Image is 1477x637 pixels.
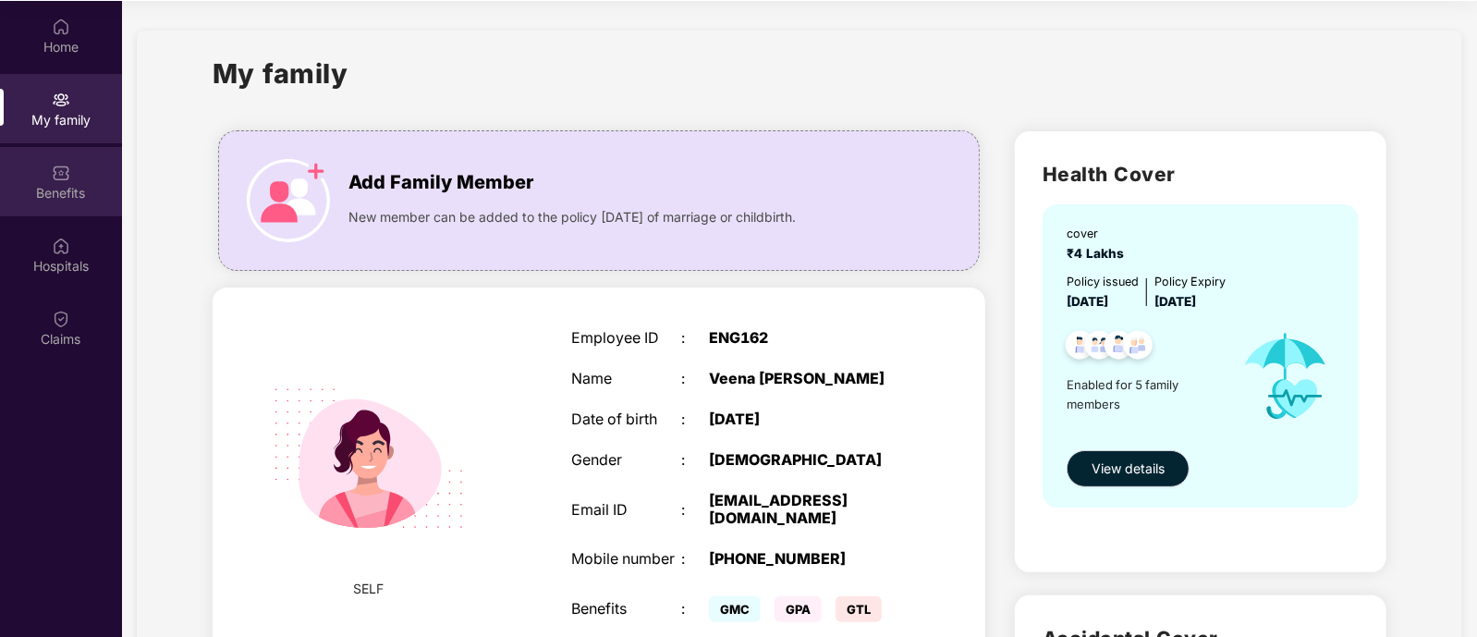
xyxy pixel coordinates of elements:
[52,164,70,182] img: svg+xml;base64,PHN2ZyBpZD0iQmVuZWZpdHMiIHhtbG5zPSJodHRwOi8vd3d3LnczLm9yZy8yMDAwL3N2ZyIgd2lkdGg9Ij...
[682,410,710,428] div: :
[247,159,330,242] img: icon
[709,451,902,469] div: [DEMOGRAPHIC_DATA]
[1067,450,1190,487] button: View details
[213,53,348,94] h1: My family
[709,329,902,347] div: ENG162
[1067,273,1139,291] div: Policy issued
[709,370,902,387] div: Veena [PERSON_NAME]
[1116,325,1161,371] img: svg+xml;base64,PHN2ZyB4bWxucz0iaHR0cDovL3d3dy53My5vcmcvMjAwMC9zdmciIHdpZHRoPSI0OC45NDMiIGhlaWdodD...
[1226,312,1346,442] img: icon
[348,207,796,227] span: New member can be added to the policy [DATE] of marriage or childbirth.
[709,410,902,428] div: [DATE]
[52,18,70,36] img: svg+xml;base64,PHN2ZyBpZD0iSG9tZSIgeG1sbnM9Imh0dHA6Ly93d3cudzMub3JnLzIwMDAvc3ZnIiB3aWR0aD0iMjAiIG...
[52,310,70,328] img: svg+xml;base64,PHN2ZyBpZD0iQ2xhaW0iIHhtbG5zPSJodHRwOi8vd3d3LnczLm9yZy8yMDAwL3N2ZyIgd2lkdGg9IjIwIi...
[682,451,710,469] div: :
[1067,294,1108,309] span: [DATE]
[1067,225,1131,243] div: cover
[571,410,681,428] div: Date of birth
[682,370,710,387] div: :
[571,550,681,568] div: Mobile number
[571,370,681,387] div: Name
[709,492,902,527] div: [EMAIL_ADDRESS][DOMAIN_NAME]
[52,91,70,109] img: svg+xml;base64,PHN2ZyB3aWR0aD0iMjAiIGhlaWdodD0iMjAiIHZpZXdCb3g9IjAgMCAyMCAyMCIgZmlsbD0ibm9uZSIgeG...
[1154,294,1196,309] span: [DATE]
[836,596,882,622] span: GTL
[571,600,681,618] div: Benefits
[52,237,70,255] img: svg+xml;base64,PHN2ZyBpZD0iSG9zcGl0YWxzIiB4bWxucz0iaHR0cDovL3d3dy53My5vcmcvMjAwMC9zdmciIHdpZHRoPS...
[709,596,761,622] span: GMC
[682,329,710,347] div: :
[1067,246,1131,261] span: ₹4 Lakhs
[1154,273,1226,291] div: Policy Expiry
[709,550,902,568] div: [PHONE_NUMBER]
[1043,159,1359,190] h2: Health Cover
[1067,375,1226,413] span: Enabled for 5 family members
[682,550,710,568] div: :
[354,579,385,599] span: SELF
[1077,325,1122,371] img: svg+xml;base64,PHN2ZyB4bWxucz0iaHR0cDovL3d3dy53My5vcmcvMjAwMC9zdmciIHdpZHRoPSI0OC45MTUiIGhlaWdodD...
[775,596,822,622] span: GPA
[1057,325,1103,371] img: svg+xml;base64,PHN2ZyB4bWxucz0iaHR0cDovL3d3dy53My5vcmcvMjAwMC9zdmciIHdpZHRoPSI0OC45NDMiIGhlaWdodD...
[682,501,710,519] div: :
[348,168,533,197] span: Add Family Member
[571,501,681,519] div: Email ID
[1092,459,1165,479] span: View details
[682,600,710,618] div: :
[249,338,489,579] img: svg+xml;base64,PHN2ZyB4bWxucz0iaHR0cDovL3d3dy53My5vcmcvMjAwMC9zdmciIHdpZHRoPSIyMjQiIGhlaWdodD0iMT...
[1096,325,1141,371] img: svg+xml;base64,PHN2ZyB4bWxucz0iaHR0cDovL3d3dy53My5vcmcvMjAwMC9zdmciIHdpZHRoPSI0OC45NDMiIGhlaWdodD...
[571,329,681,347] div: Employee ID
[571,451,681,469] div: Gender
